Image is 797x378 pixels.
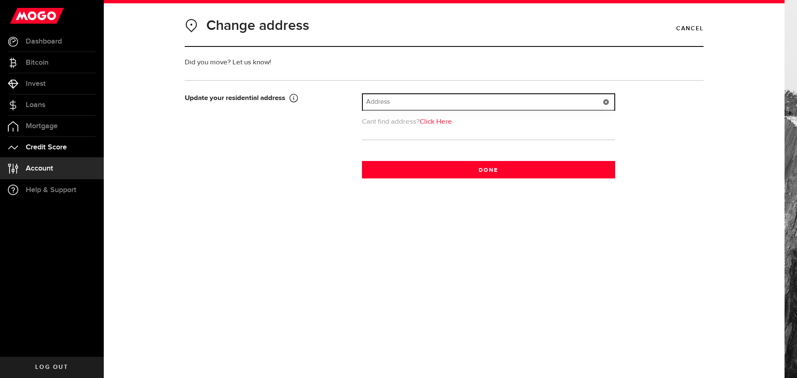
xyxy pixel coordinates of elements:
span: Help & Support [26,186,76,194]
span: Dashboard [26,38,62,45]
div: Update your residential address [185,93,350,103]
span: Bitcoin [26,59,49,66]
button: Open LiveChat chat widget [7,3,32,28]
h1: Change address [206,15,309,37]
span: Log out [35,364,68,370]
input: Address [363,94,614,110]
a: Cancel [676,22,704,36]
a: Click Here [420,118,452,125]
button: Done [362,161,615,178]
span: Cant find address? [362,118,452,125]
span: Loans [26,101,45,109]
span: Account [26,165,53,172]
span: Mortgage [26,122,58,130]
div: Did you move? Let us know! [178,58,347,68]
span: Invest [26,80,46,88]
span: Credit Score [26,144,67,151]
